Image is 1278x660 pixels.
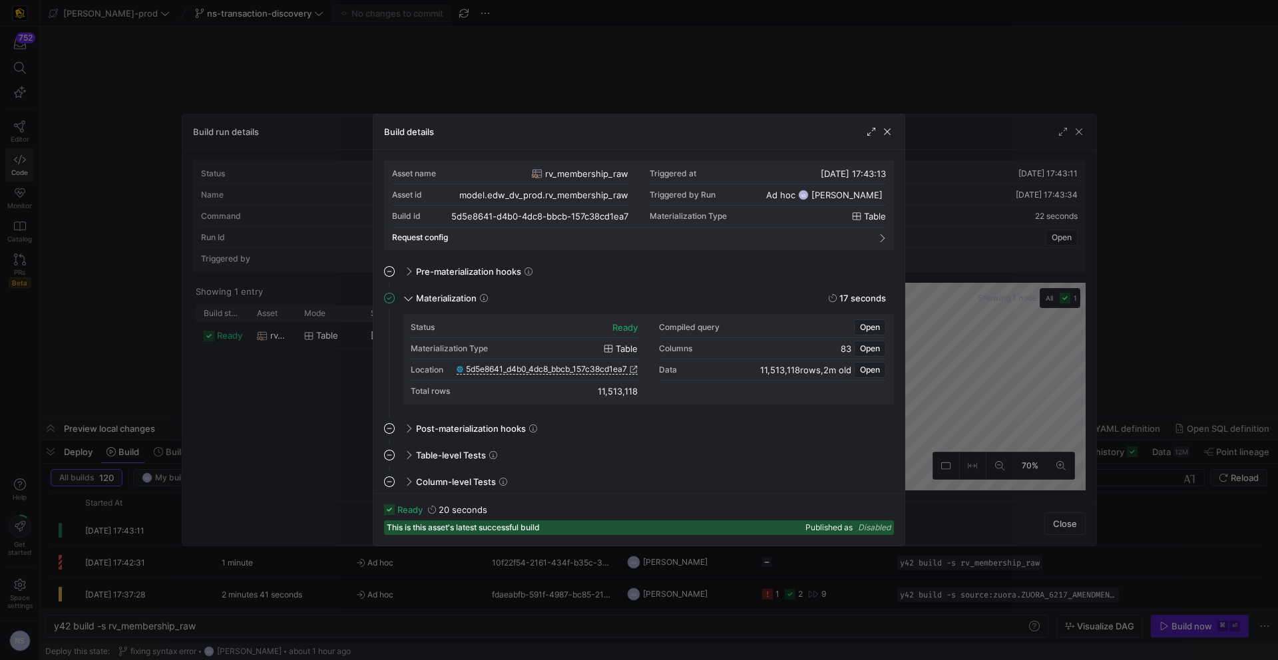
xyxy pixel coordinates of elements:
span: table [616,343,638,354]
span: Open [860,365,880,375]
span: Table-level Tests [416,450,486,460]
span: This is this asset's latest successful build [387,523,540,532]
div: Triggered at [650,169,696,178]
span: 11,513,118 rows [760,365,821,375]
div: Total rows [411,387,450,396]
div: Columns [659,344,692,353]
y42-duration: 17 seconds [839,293,886,303]
div: , [760,365,851,375]
mat-expansion-panel-header: Table-level Tests [384,444,894,466]
button: Open [854,362,886,378]
div: Status [411,323,435,332]
div: Materialization Type [411,344,488,353]
span: table [864,211,886,222]
button: Open [854,319,886,335]
span: Ad hoc [766,190,795,200]
span: Open [860,323,880,332]
span: rv_membership_raw [545,168,628,179]
span: Pre-materialization hooks [416,266,521,277]
div: Asset id [392,190,422,200]
div: 11,513,118 [598,386,638,397]
div: 5d5e8641-d4b0-4dc8-bbcb-157c38cd1ea7 [451,211,628,222]
span: Materialization Type [650,212,727,221]
div: Build id [392,212,421,221]
mat-panel-title: Request config [392,233,870,242]
div: Location [411,365,443,375]
span: ready [397,504,423,515]
span: [DATE] 17:43:13 [821,168,886,179]
div: Materialization17 seconds [384,314,894,418]
div: NS [798,190,809,200]
mat-expansion-panel-header: Column-level Tests [384,471,894,492]
div: Compiled query [659,323,720,332]
span: Published as [805,523,853,532]
span: 2m old [823,365,851,375]
span: Column-level Tests [416,476,496,487]
div: model.edw_dv_prod.rv_membership_raw [459,190,628,200]
div: Data [659,365,677,375]
y42-duration: 20 seconds [439,504,487,515]
span: Disabled [858,522,891,532]
span: 5d5e8641_d4b0_4dc8_bbcb_157c38cd1ea7 [466,365,627,374]
span: Open [860,344,880,353]
button: Open [854,341,886,357]
mat-expansion-panel-header: Materialization17 seconds [384,287,894,309]
mat-expansion-panel-header: Post-materialization hooks [384,418,894,439]
button: Ad hocNS[PERSON_NAME] [763,188,886,202]
div: Triggered by Run [650,190,716,200]
div: ready [612,322,638,333]
a: 5d5e8641_d4b0_4dc8_bbcb_157c38cd1ea7 [457,365,638,374]
mat-expansion-panel-header: Pre-materialization hooks [384,261,894,282]
span: Materialization [416,293,477,303]
span: [PERSON_NAME] [811,190,883,200]
mat-expansion-panel-header: Request config [392,228,886,247]
span: Post-materialization hooks [416,423,526,434]
span: 83 [841,343,851,354]
h3: Build details [384,126,434,137]
div: Asset name [392,169,436,178]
